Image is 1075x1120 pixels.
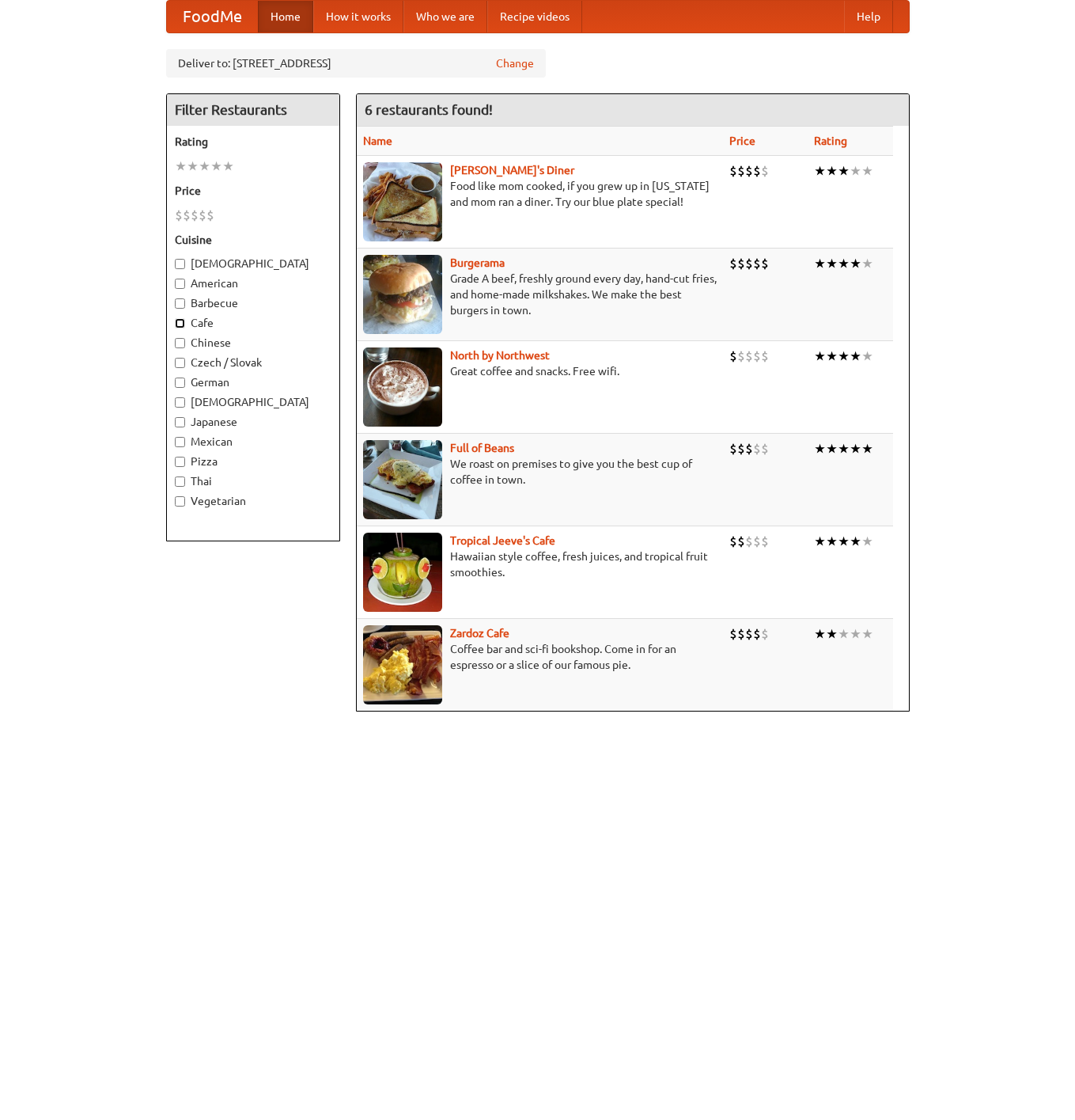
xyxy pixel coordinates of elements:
[363,641,717,673] p: Coffee bar and sci-fi bookshop. Come in for an espresso or a slice of our famous pie.
[450,349,550,362] b: North by Northwest
[175,434,331,450] label: Mexican
[745,440,753,457] li: $
[753,440,761,457] li: $
[210,158,222,175] li: ★
[729,533,737,550] li: $
[850,347,861,365] li: ★
[363,533,442,612] img: jeeves.jpg
[175,397,185,408] input: [DEMOGRAPHIC_DATA]
[861,533,873,550] li: ★
[450,534,555,547] a: Tropical Jeeve's Cafe
[175,454,331,469] label: Pizza
[167,94,339,126] h4: Filter Restaurants
[175,338,185,348] input: Chinese
[753,347,761,365] li: $
[753,255,761,272] li: $
[826,255,838,272] li: ★
[745,625,753,643] li: $
[838,440,850,457] li: ★
[850,255,861,272] li: ★
[450,627,509,640] a: Zardoz Cafe
[175,417,185,427] input: Japanese
[761,255,769,272] li: $
[175,496,185,507] input: Vegetarian
[753,625,761,643] li: $
[745,162,753,180] li: $
[191,207,199,224] li: $
[175,134,331,150] h5: Rating
[175,355,331,370] label: Czech / Slovak
[175,207,183,224] li: $
[365,102,493,117] ng-pluralize: 6 restaurants found!
[729,347,737,365] li: $
[363,363,717,379] p: Great coffee and snacks. Free wifi.
[187,158,199,175] li: ★
[761,440,769,457] li: $
[737,440,745,457] li: $
[729,135,755,147] a: Price
[363,625,442,704] img: zardoz.jpg
[826,533,838,550] li: ★
[363,271,717,318] p: Grade A beef, freshly ground every day, hand-cut fries, and home-made milkshakes. We make the bes...
[761,347,769,365] li: $
[363,135,392,147] a: Name
[838,347,850,365] li: ★
[175,315,331,331] label: Cafe
[761,625,769,643] li: $
[826,347,838,365] li: ★
[175,358,185,368] input: Czech / Slovak
[175,394,331,410] label: [DEMOGRAPHIC_DATA]
[175,259,185,269] input: [DEMOGRAPHIC_DATA]
[861,625,873,643] li: ★
[826,162,838,180] li: ★
[175,437,185,447] input: Mexican
[844,1,893,32] a: Help
[363,347,442,427] img: north.jpg
[175,295,331,311] label: Barbecue
[745,347,753,365] li: $
[175,378,185,388] input: German
[258,1,313,32] a: Home
[729,162,737,180] li: $
[850,533,861,550] li: ★
[199,158,210,175] li: ★
[363,255,442,334] img: burgerama.jpg
[814,347,826,365] li: ★
[167,1,258,32] a: FoodMe
[363,440,442,519] img: beans.jpg
[450,442,514,454] a: Full of Beans
[450,164,574,177] a: [PERSON_NAME]'s Diner
[175,318,185,328] input: Cafe
[175,232,331,248] h5: Cuisine
[850,625,861,643] li: ★
[729,255,737,272] li: $
[737,625,745,643] li: $
[729,440,737,457] li: $
[450,256,505,269] a: Burgerama
[175,457,185,467] input: Pizza
[838,533,850,550] li: ★
[761,162,769,180] li: $
[199,207,206,224] li: $
[175,374,331,390] label: German
[861,162,873,180] li: ★
[222,158,234,175] li: ★
[745,533,753,550] li: $
[166,49,546,78] div: Deliver to: [STREET_ADDRESS]
[814,255,826,272] li: ★
[729,625,737,643] li: $
[745,255,753,272] li: $
[850,162,861,180] li: ★
[175,275,331,291] label: American
[814,533,826,550] li: ★
[175,473,331,489] label: Thai
[814,440,826,457] li: ★
[175,476,185,487] input: Thai
[838,625,850,643] li: ★
[183,207,191,224] li: $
